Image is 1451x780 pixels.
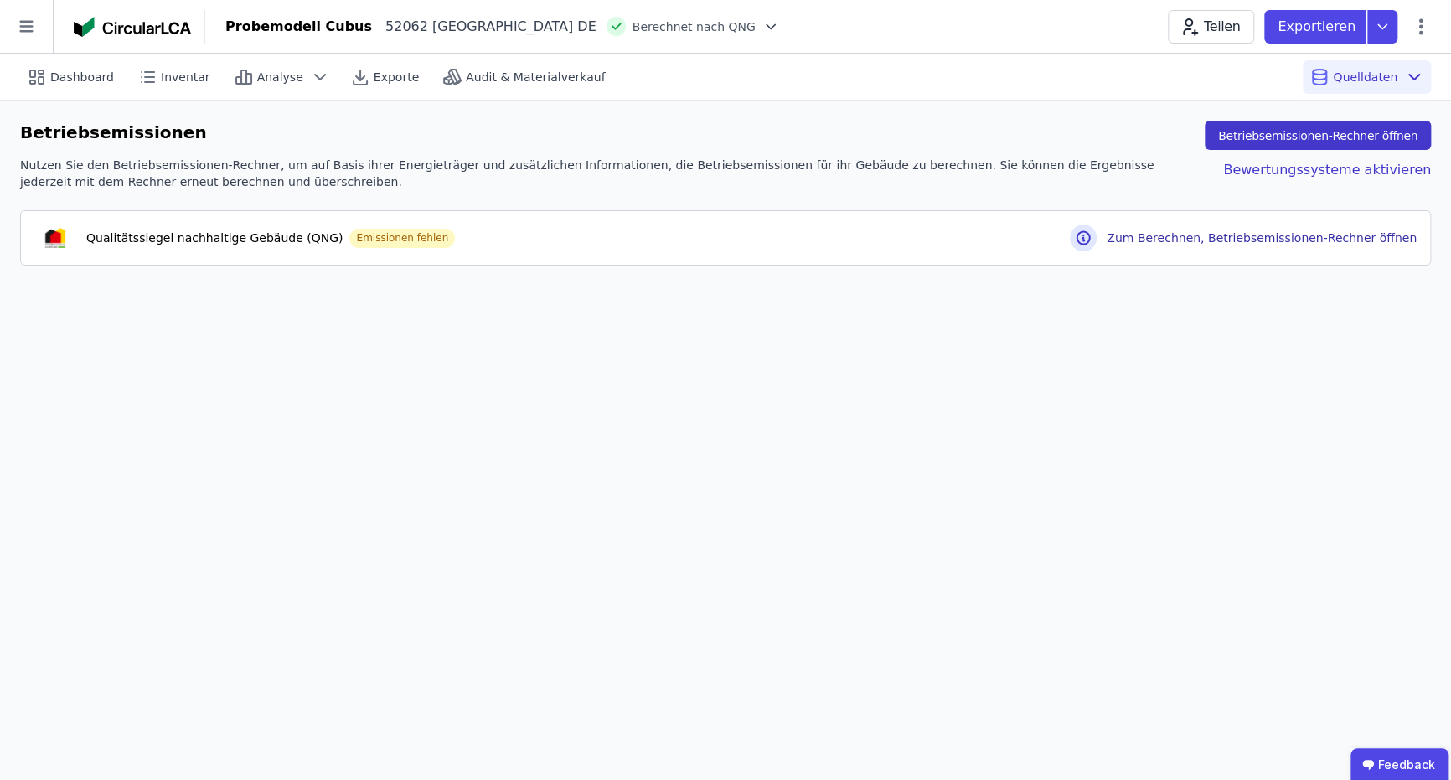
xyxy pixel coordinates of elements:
div: Betriebsemissionen [20,121,207,150]
div: Bewertungssysteme aktivieren [1196,157,1431,190]
div: Qualitätssiegel nachhaltige Gebäude (QNG) [86,230,343,246]
div: Probemodell Cubus [225,17,372,37]
div: Nutzen Sie den Betriebsemissionen-Rechner, um auf Basis ihrer Energieträger und zusätzlichen Info... [20,157,1196,190]
button: Betriebsemissionen-Rechner öffnen [1205,121,1431,150]
span: Dashboard [50,69,114,85]
span: Audit & Materialverkauf [466,69,605,85]
button: cert-logoQualitätssiegel nachhaltige Gebäude (QNG)Emissionen fehlenZum Berechnen, Betriebsemissio... [21,211,1430,265]
img: cert-logo [34,228,76,248]
span: Analyse [257,69,303,85]
span: Berechnet nach QNG [633,18,756,35]
span: Quelldaten [1333,69,1397,85]
img: Concular [74,17,191,37]
div: 52062 [GEOGRAPHIC_DATA] DE [372,17,596,37]
p: Exportieren [1278,17,1359,37]
button: Teilen [1168,10,1254,44]
span: Inventar [161,69,210,85]
span: Exporte [374,69,419,85]
h3: Zum Berechnen, Betriebsemissionen-Rechner öffnen [1107,230,1417,246]
div: Emissionen fehlen [349,229,455,248]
